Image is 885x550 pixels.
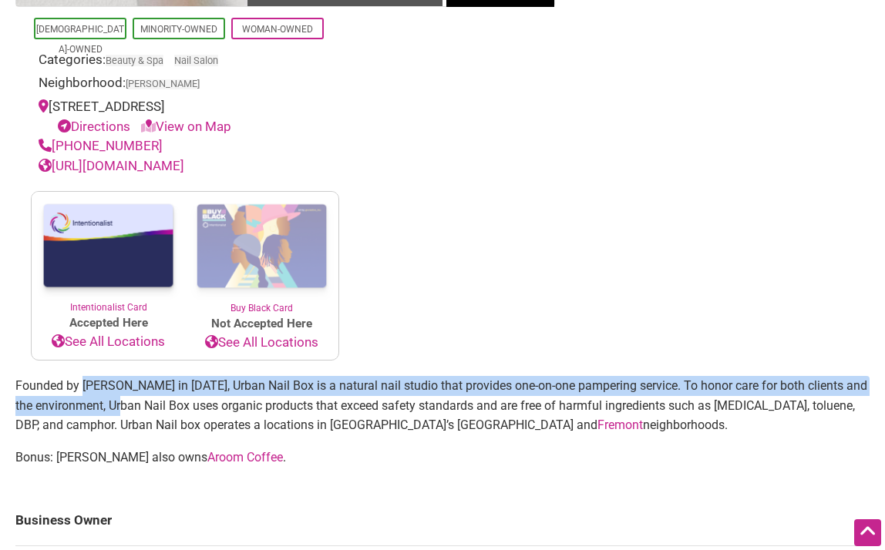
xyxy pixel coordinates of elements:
[39,73,331,97] div: Neighborhood:
[854,519,881,546] div: Scroll Back to Top
[185,315,338,333] span: Not Accepted Here
[32,314,185,332] span: Accepted Here
[39,97,331,136] div: [STREET_ADDRESS]
[185,192,338,301] img: Buy Black Card
[185,333,338,353] a: See All Locations
[39,158,184,173] a: [URL][DOMAIN_NAME]
[15,376,870,435] p: Founded by [PERSON_NAME] in [DATE], Urban Nail Box is a natural nail studio that provides one-on-...
[597,418,643,432] a: Fremont
[185,192,338,315] a: Buy Black Card
[32,192,185,314] a: Intentionalist Card
[106,55,163,66] a: Beauty & Spa
[15,495,870,546] td: Business Owner
[58,119,130,134] a: Directions
[32,332,185,352] a: See All Locations
[140,24,217,35] a: Minority-Owned
[141,119,231,134] a: View on Map
[174,55,218,66] a: Nail Salon
[36,24,124,55] a: [DEMOGRAPHIC_DATA]-Owned
[15,448,870,468] p: Bonus: [PERSON_NAME] also owns .
[39,50,331,74] div: Categories:
[242,24,313,35] a: Woman-Owned
[32,192,185,300] img: Intentionalist Card
[39,138,163,153] a: [PHONE_NUMBER]
[126,79,200,89] span: [PERSON_NAME]
[207,450,283,464] a: Aroom Coffee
